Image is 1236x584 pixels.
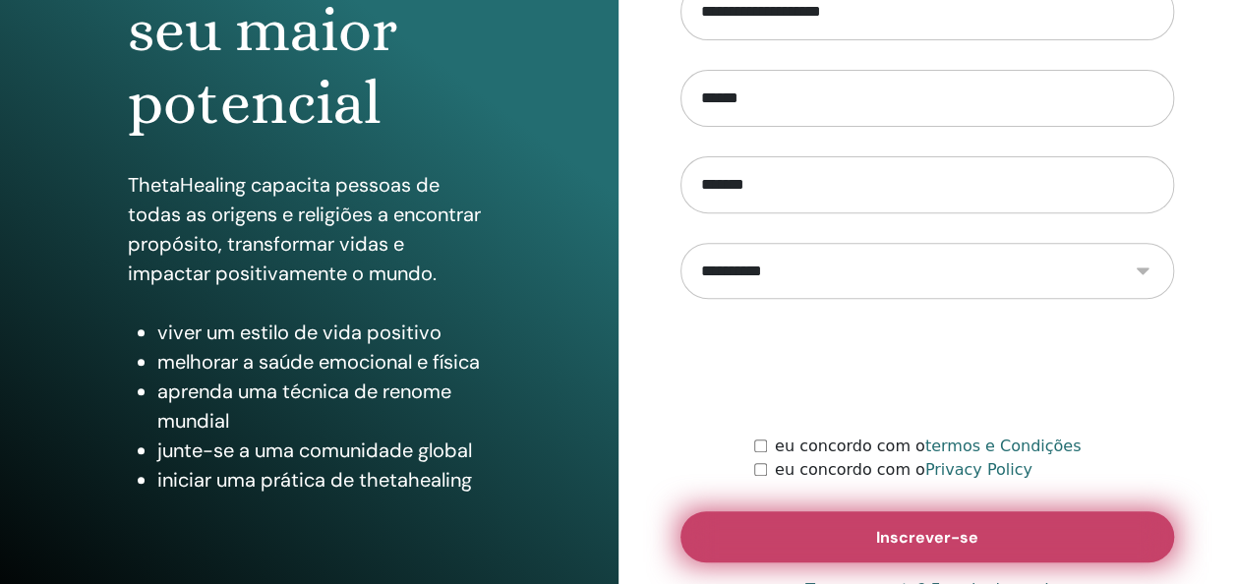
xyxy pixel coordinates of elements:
li: melhorar a saúde emocional e física [157,347,491,377]
iframe: reCAPTCHA [778,328,1077,405]
li: iniciar uma prática de thetahealing [157,465,491,495]
label: eu concordo com o [775,458,1032,482]
label: eu concordo com o [775,435,1081,458]
p: ThetaHealing capacita pessoas de todas as origens e religiões a encontrar propósito, transformar ... [128,170,491,288]
li: junte-se a uma comunidade global [157,436,491,465]
li: viver um estilo de vida positivo [157,318,491,347]
a: termos e Condições [925,437,1082,455]
li: aprenda uma técnica de renome mundial [157,377,491,436]
span: Inscrever-se [876,527,978,548]
button: Inscrever-se [680,511,1175,562]
a: Privacy Policy [925,460,1032,479]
